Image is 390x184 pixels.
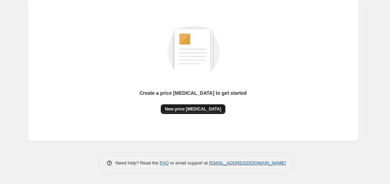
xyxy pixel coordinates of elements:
[165,106,221,112] span: New price [MEDICAL_DATA]
[169,160,209,166] span: or email support at
[139,90,247,97] p: Create a price [MEDICAL_DATA] to get started
[209,160,286,166] a: [EMAIL_ADDRESS][DOMAIN_NAME]
[116,160,160,166] span: Need help? Read the
[161,104,225,114] button: New price [MEDICAL_DATA]
[160,160,169,166] a: FAQ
